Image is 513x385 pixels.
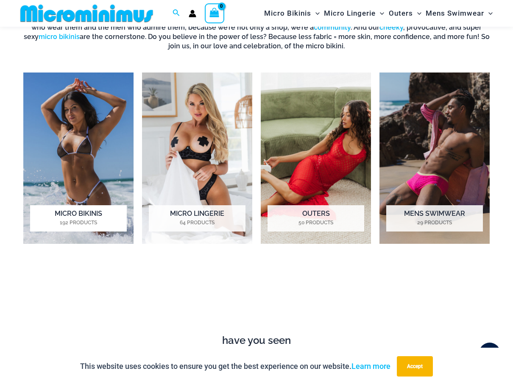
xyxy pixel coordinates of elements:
[149,205,245,232] h2: Micro Lingerie
[311,3,320,24] span: Menu Toggle
[413,3,421,24] span: Menu Toggle
[30,219,127,226] mark: 192 Products
[23,266,490,330] iframe: TrustedSite Certified
[386,219,483,226] mark: 29 Products
[397,356,433,377] button: Accept
[379,73,490,244] img: Mens Swimwear
[39,33,80,41] a: micro bikinis
[387,3,424,24] a: OutersMenu ToggleMenu Toggle
[314,23,351,31] a: community
[205,3,224,23] a: View Shopping Cart, empty
[376,3,384,24] span: Menu Toggle
[379,23,403,31] a: cheeky
[173,8,180,19] a: Search icon link
[324,3,376,24] span: Micro Lingerie
[23,73,134,244] a: Visit product category Micro Bikinis
[17,4,156,23] img: MM SHOP LOGO FLAT
[268,205,364,232] h2: Outers
[386,205,483,232] h2: Mens Swimwear
[261,73,371,244] img: Outers
[30,205,127,232] h2: Micro Bikinis
[389,3,413,24] span: Outers
[142,73,252,244] a: Visit product category Micro Lingerie
[484,3,493,24] span: Menu Toggle
[149,219,245,226] mark: 64 Products
[322,3,386,24] a: Micro LingerieMenu ToggleMenu Toggle
[426,3,484,24] span: Mens Swimwear
[264,3,311,24] span: Micro Bikinis
[80,360,390,373] p: This website uses cookies to ensure you get the best experience on our website.
[189,10,196,17] a: Account icon link
[379,73,490,244] a: Visit product category Mens Swimwear
[351,362,390,371] a: Learn more
[424,3,495,24] a: Mens SwimwearMenu ToggleMenu Toggle
[261,1,496,25] nav: Site Navigation
[23,73,134,244] img: Micro Bikinis
[142,73,252,244] img: Micro Lingerie
[17,335,496,347] h4: have you seen
[261,73,371,244] a: Visit product category Outers
[23,13,490,51] h6: This is the extraordinary world of Microminimus, the ultimate destination for the micro bikini, c...
[262,3,322,24] a: Micro BikinisMenu ToggleMenu Toggle
[268,219,364,226] mark: 50 Products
